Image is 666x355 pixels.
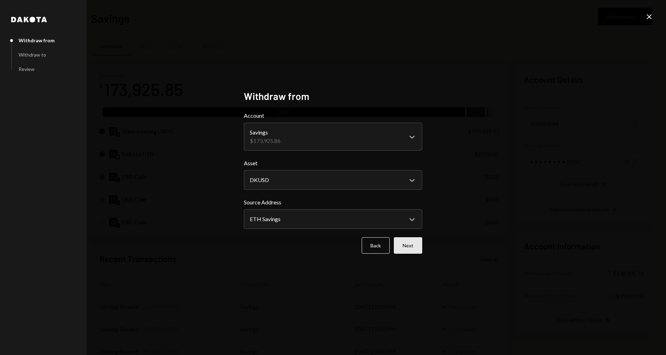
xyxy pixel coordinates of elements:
button: Source Address [244,209,422,229]
label: Source Address [244,198,422,207]
label: Asset [244,159,422,167]
button: Asset [244,170,422,190]
div: Withdraw from [19,37,55,43]
button: Next [394,237,422,254]
h2: Withdraw from [244,89,422,103]
button: Back [362,237,390,254]
div: Review [19,66,35,72]
button: Account [244,123,422,151]
label: Account [244,111,422,120]
div: Withdraw to [19,52,46,58]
